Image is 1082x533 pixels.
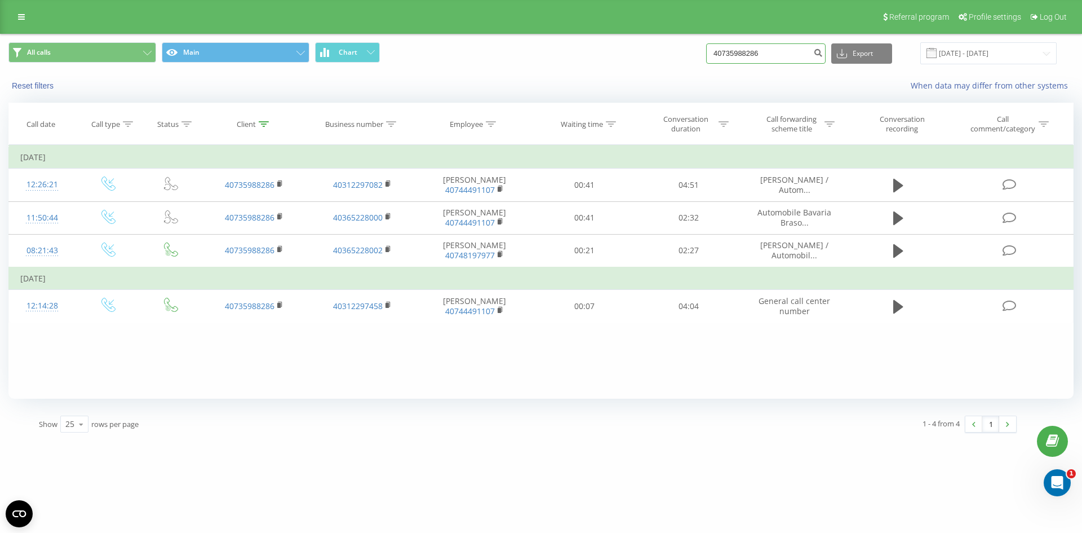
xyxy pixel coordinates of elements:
button: Reset filters [8,81,59,91]
td: [PERSON_NAME] [416,290,533,323]
span: [PERSON_NAME] / Automobil... [760,240,828,261]
span: Log Out [1040,12,1067,21]
span: All calls [27,48,51,57]
span: Profile settings [969,12,1021,21]
div: Client [237,120,256,129]
div: 1 - 4 from 4 [923,418,960,429]
td: 04:51 [636,169,740,201]
a: 40735988286 [225,245,274,256]
button: Export [831,43,892,64]
td: General call center number [740,290,849,323]
span: Referral program [889,12,949,21]
td: [PERSON_NAME] [416,234,533,267]
a: 40744491107 [445,306,495,316]
div: Call forwarding scheme title [761,114,822,134]
td: 02:32 [636,201,740,234]
a: 40312297458 [333,301,383,311]
a: 40744491107 [445,217,495,228]
div: 08:21:43 [20,240,64,262]
span: Automobile Bavaria Braso... [757,207,831,228]
div: Business number [325,120,383,129]
a: 40312297082 [333,179,383,190]
a: 40735988286 [225,212,274,223]
div: Call type [91,120,120,129]
a: 40735988286 [225,179,274,190]
div: 12:26:21 [20,174,64,196]
a: 40748197977 [445,250,495,261]
div: Call date [26,120,55,129]
div: Call comment/category [970,114,1036,134]
div: Conversation recording [866,114,939,134]
button: Main [162,42,309,63]
div: 12:14:28 [20,295,64,317]
span: rows per page [91,419,139,429]
td: 04:04 [636,290,740,323]
span: 1 [1067,469,1076,478]
iframe: Intercom live chat [1044,469,1071,496]
a: When data may differ from other systems [911,80,1074,91]
div: Status [157,120,179,129]
button: Chart [315,42,380,63]
td: [DATE] [9,146,1074,169]
div: Employee [450,120,483,129]
a: 40365228002 [333,245,383,256]
a: 1 [982,416,999,432]
td: 02:27 [636,234,740,267]
div: 11:50:44 [20,207,64,229]
td: 00:07 [533,290,636,323]
a: 40744491107 [445,184,495,195]
td: [PERSON_NAME] [416,169,533,201]
input: Search by number [706,43,826,64]
div: Waiting time [561,120,603,129]
td: 00:41 [533,169,636,201]
div: 25 [65,419,74,430]
button: Open CMP widget [6,500,33,527]
a: 40735988286 [225,301,274,311]
span: Chart [339,49,357,56]
span: [PERSON_NAME] / Autom... [760,174,828,195]
td: [PERSON_NAME] [416,201,533,234]
a: 40365228000 [333,212,383,223]
td: [DATE] [9,267,1074,290]
button: All calls [8,42,156,63]
span: Show [39,419,57,429]
td: 00:21 [533,234,636,267]
div: Conversation duration [655,114,716,134]
td: 00:41 [533,201,636,234]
